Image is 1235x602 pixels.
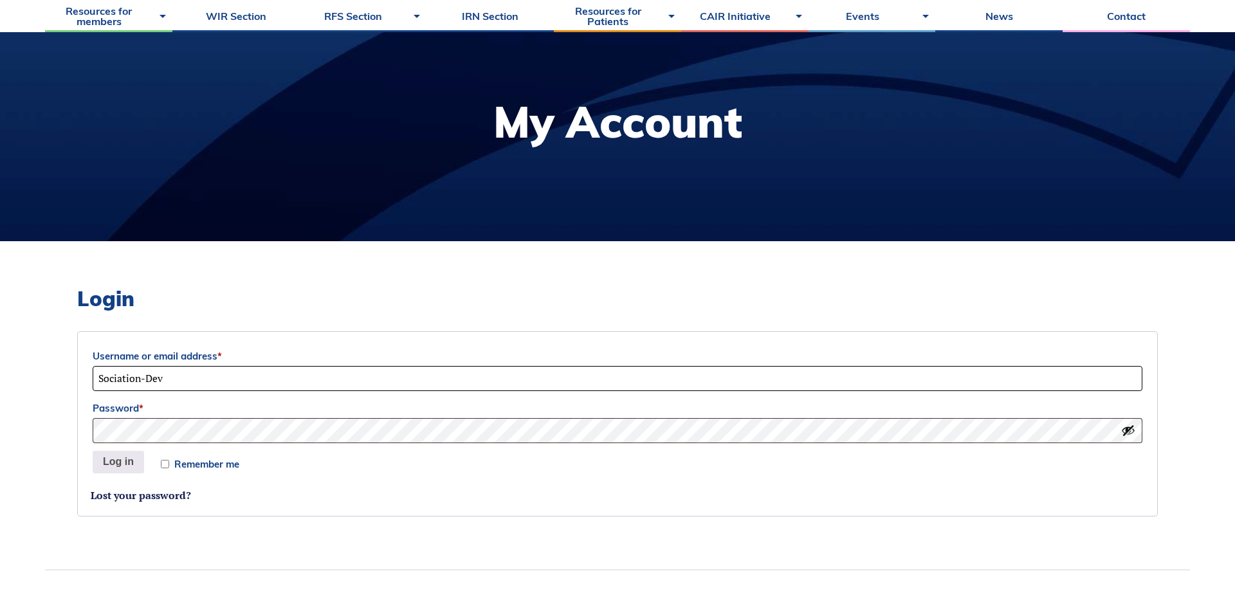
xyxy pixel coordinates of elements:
[93,399,1142,418] label: Password
[93,347,1142,366] label: Username or email address
[93,451,144,474] button: Log in
[77,286,1158,311] h2: Login
[493,100,742,143] h1: My Account
[1121,423,1135,437] button: Show password
[174,459,239,469] span: Remember me
[91,488,191,502] a: Lost your password?
[161,460,169,468] input: Remember me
